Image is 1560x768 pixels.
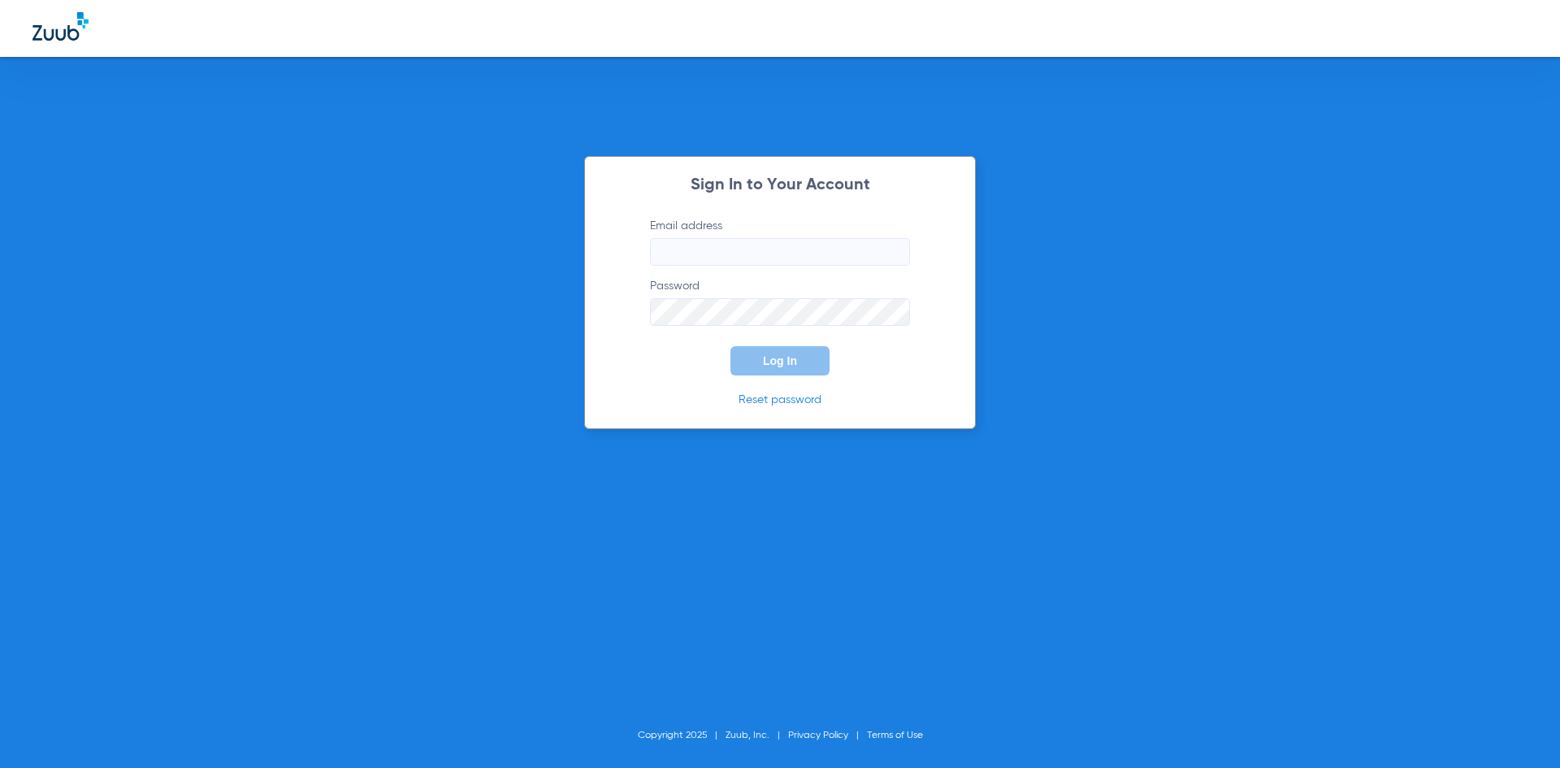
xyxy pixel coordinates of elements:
[650,238,910,266] input: Email address
[867,731,923,740] a: Terms of Use
[763,354,797,367] span: Log In
[32,12,89,41] img: Zuub Logo
[626,177,934,193] h2: Sign In to Your Account
[650,278,910,326] label: Password
[730,346,830,375] button: Log In
[739,394,821,406] a: Reset password
[788,731,848,740] a: Privacy Policy
[650,218,910,266] label: Email address
[726,727,788,744] li: Zuub, Inc.
[638,727,726,744] li: Copyright 2025
[650,298,910,326] input: Password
